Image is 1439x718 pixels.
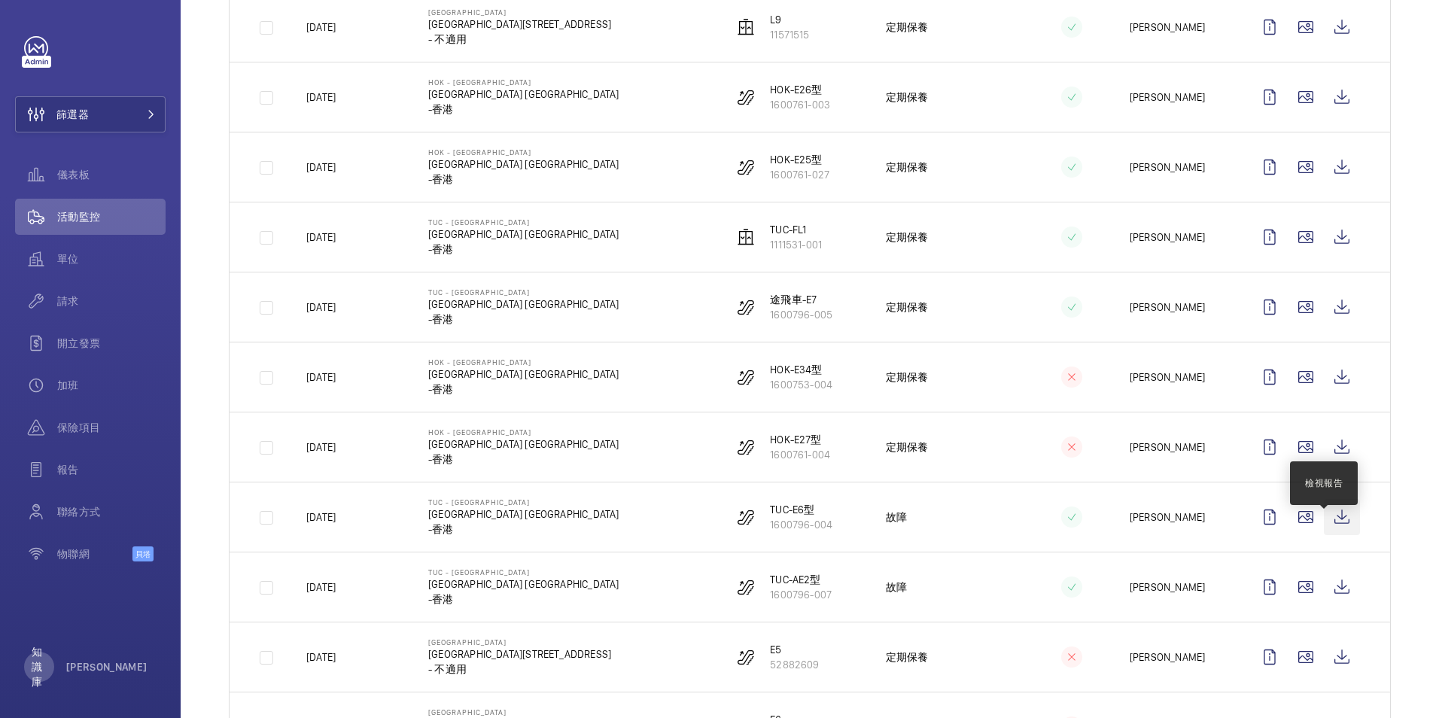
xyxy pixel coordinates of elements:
span: 開立發票 [57,336,166,351]
p: [DATE] [306,90,336,105]
img: escalator.svg [737,368,755,386]
p: HOK - [GEOGRAPHIC_DATA] [428,78,619,87]
p: [DATE] [306,20,336,35]
p: TUC - [GEOGRAPHIC_DATA] [428,567,619,577]
p: TUC - [GEOGRAPHIC_DATA] [428,288,619,297]
p: [DATE] [306,580,336,595]
p: [GEOGRAPHIC_DATA] [GEOGRAPHIC_DATA] [428,297,619,312]
p: -香港 [428,382,619,397]
p: 1600796-004 [770,517,832,532]
p: -香港 [428,522,619,537]
p: 定期保養 [886,20,929,35]
p: 11571515 [770,27,809,42]
p: 1600761-027 [770,167,829,182]
p: HOK-E34型 [770,362,832,377]
img: escalator.svg [737,648,755,666]
p: HOK-E27型 [770,432,830,447]
p: 1600761-004 [770,447,830,462]
p: [GEOGRAPHIC_DATA] [428,8,611,17]
p: [GEOGRAPHIC_DATA] [GEOGRAPHIC_DATA] [428,157,619,172]
p: 1600796-005 [770,307,832,322]
p: - 不適用 [428,662,611,677]
p: [PERSON_NAME] [1130,650,1205,665]
p: [GEOGRAPHIC_DATA] [GEOGRAPHIC_DATA] [428,437,619,452]
p: -香港 [428,592,619,607]
p: -香港 [428,172,619,187]
p: 定期保養 [886,160,929,175]
p: [GEOGRAPHIC_DATA] [GEOGRAPHIC_DATA] [428,227,619,242]
p: 定期保養 [886,300,929,315]
p: TUC-FL1 [770,222,822,237]
img: escalator.svg [737,298,755,316]
p: [DATE] [306,650,336,665]
p: 故障 [886,510,907,525]
p: [GEOGRAPHIC_DATA] [GEOGRAPHIC_DATA] [428,577,619,592]
p: 定期保養 [886,230,929,245]
p: HOK - [GEOGRAPHIC_DATA] [428,427,619,437]
p: 52882609 [770,657,819,672]
p: HOK-E25型 [770,152,829,167]
span: 儀表板 [57,167,166,182]
p: [GEOGRAPHIC_DATA] [GEOGRAPHIC_DATA] [428,87,619,102]
p: [DATE] [306,440,336,455]
p: [GEOGRAPHIC_DATA] [GEOGRAPHIC_DATA] [428,367,619,382]
p: 定期保養 [886,650,929,665]
p: TUC - [GEOGRAPHIC_DATA] [428,497,619,507]
span: 加班 [57,378,166,393]
p: 定期保養 [886,440,929,455]
p: [GEOGRAPHIC_DATA] [428,707,611,716]
button: 篩選器 [15,96,166,132]
p: 1600761-003 [770,97,830,112]
p: 定期保養 [886,90,929,105]
p: 定期保養 [886,370,929,385]
p: -香港 [428,102,619,117]
p: [PERSON_NAME] [1130,300,1205,315]
span: 單位 [57,251,166,266]
p: [PERSON_NAME] [1130,230,1205,245]
p: [GEOGRAPHIC_DATA][STREET_ADDRESS] [428,17,611,32]
p: [DATE] [306,230,336,245]
p: TUC-E6型 [770,502,832,517]
p: [PERSON_NAME] [1130,510,1205,525]
span: 物聯網 [57,546,132,561]
p: [PERSON_NAME] [1130,20,1205,35]
p: [GEOGRAPHIC_DATA][STREET_ADDRESS] [428,647,611,662]
p: [DATE] [306,510,336,525]
p: 故障 [886,580,907,595]
img: escalator.svg [737,578,755,596]
p: [DATE] [306,160,336,175]
img: escalator.svg [737,88,755,106]
p: E5 [770,642,819,657]
img: escalator.svg [737,158,755,176]
img: elevator.svg [737,228,755,246]
p: -香港 [428,312,619,327]
p: [GEOGRAPHIC_DATA] [428,637,611,647]
p: HOK-E26型 [770,82,830,97]
p: [DATE] [306,300,336,315]
p: [PERSON_NAME] [1130,370,1205,385]
p: [PERSON_NAME] [1130,90,1205,105]
p: -香港 [428,452,619,467]
p: 途飛車-E7 [770,292,832,307]
p: HOK - [GEOGRAPHIC_DATA] [428,357,619,367]
p: TUC-AE2型 [770,572,832,587]
img: escalator.svg [737,508,755,526]
span: 活動監控 [57,209,166,224]
p: HOK - [GEOGRAPHIC_DATA] [428,148,619,157]
span: 報告 [57,462,166,477]
img: escalator.svg [737,438,755,456]
p: 1111531-001 [770,237,822,252]
p: 1600753-004 [770,377,832,392]
span: 貝塔 [132,546,154,561]
span: 請求 [57,294,166,309]
span: 保險項目 [57,420,166,435]
p: 知識庫 [32,644,47,689]
span: 篩選器 [56,107,89,122]
img: elevator.svg [737,18,755,36]
p: [PERSON_NAME] [1130,580,1205,595]
span: 聯絡方式 [57,504,166,519]
p: [PERSON_NAME] [1130,160,1205,175]
p: L9 [770,12,809,27]
p: - 不適用 [428,32,611,47]
p: -香港 [428,242,619,257]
